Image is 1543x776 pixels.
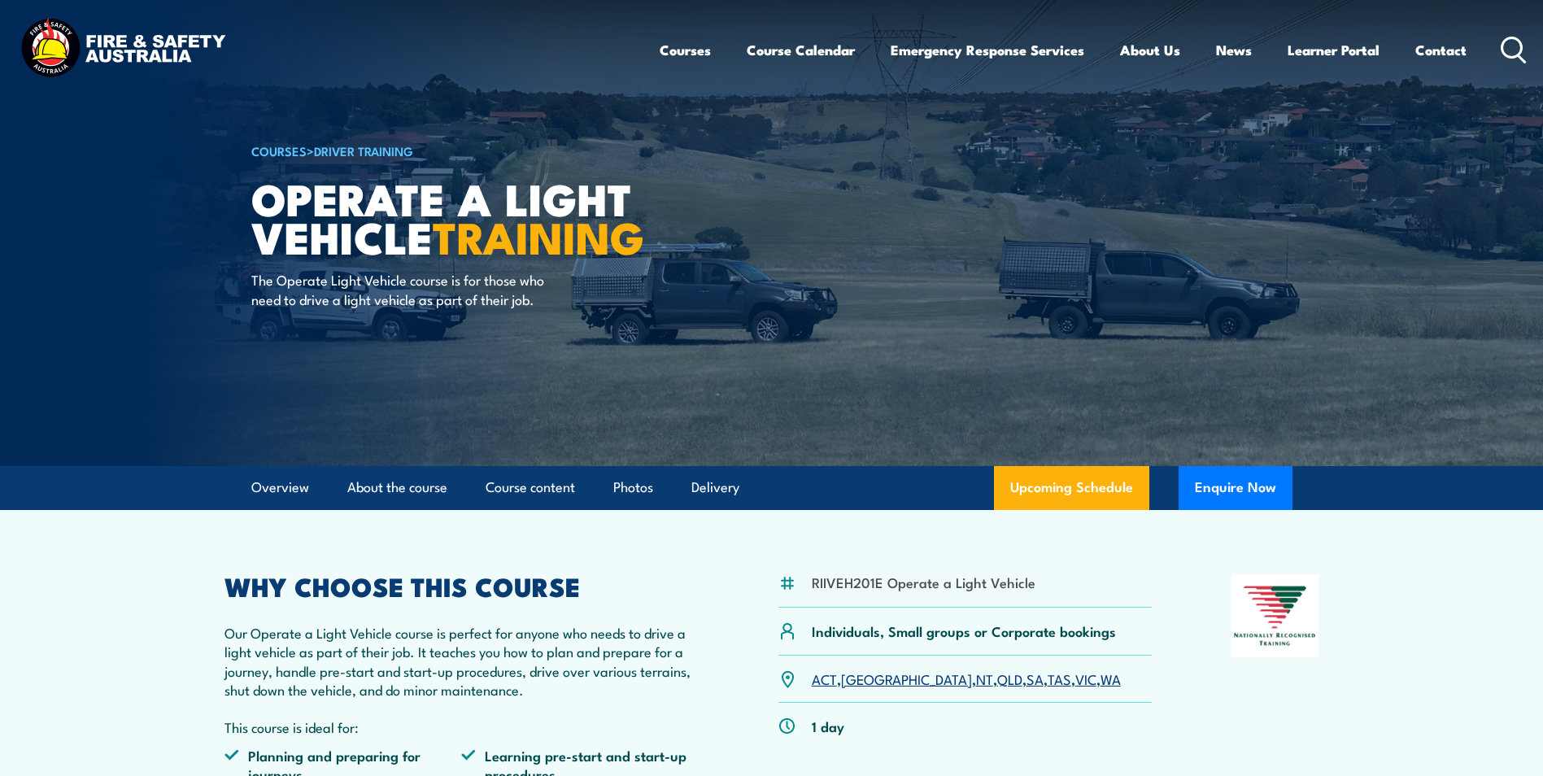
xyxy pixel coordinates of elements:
a: SA [1026,669,1044,688]
a: NT [976,669,993,688]
a: TAS [1048,669,1071,688]
a: Driver Training [314,142,413,159]
a: [GEOGRAPHIC_DATA] [841,669,972,688]
a: Learner Portal [1288,28,1380,72]
a: VIC [1075,669,1096,688]
p: 1 day [812,717,844,735]
strong: TRAINING [433,202,644,269]
p: Our Operate a Light Vehicle course is perfect for anyone who needs to drive a light vehicle as pa... [224,623,700,700]
p: Individuals, Small groups or Corporate bookings [812,621,1116,640]
button: Enquire Now [1179,466,1292,510]
a: Delivery [691,466,739,509]
a: Course content [486,466,575,509]
p: This course is ideal for: [224,717,700,736]
a: About the course [347,466,447,509]
p: The Operate Light Vehicle course is for those who need to drive a light vehicle as part of their ... [251,270,548,308]
a: Upcoming Schedule [994,466,1149,510]
a: Photos [613,466,653,509]
h1: Operate a Light Vehicle [251,179,653,255]
a: COURSES [251,142,307,159]
a: News [1216,28,1252,72]
a: Overview [251,466,309,509]
a: Courses [660,28,711,72]
h6: > [251,141,653,160]
a: ACT [812,669,837,688]
h2: WHY CHOOSE THIS COURSE [224,574,700,597]
li: RIIVEH201E Operate a Light Vehicle [812,573,1035,591]
a: Course Calendar [747,28,855,72]
a: WA [1101,669,1121,688]
img: Nationally Recognised Training logo. [1231,574,1319,657]
a: Contact [1415,28,1467,72]
a: About Us [1120,28,1180,72]
p: , , , , , , , [812,669,1121,688]
a: Emergency Response Services [891,28,1084,72]
a: QLD [997,669,1022,688]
